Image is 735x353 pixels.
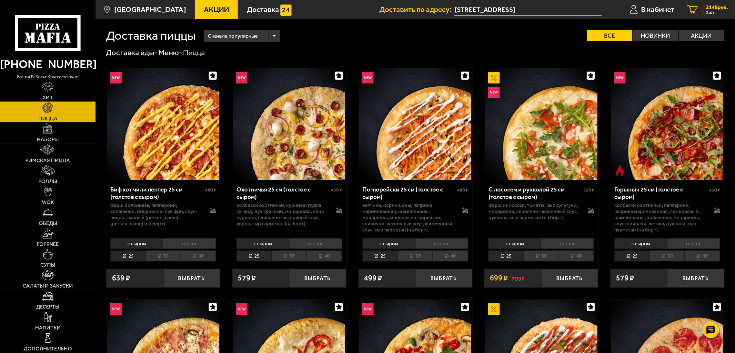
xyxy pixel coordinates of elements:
[615,250,650,261] li: 25
[163,238,216,249] li: тонкое
[43,95,53,100] span: Хит
[247,6,279,14] span: Доставка
[25,158,70,163] span: Римская пицца
[106,48,157,57] a: Доставка еды-
[363,186,456,201] div: По-корейски 25 см (толстое с сыром)
[208,29,258,43] span: Сначала популярные
[706,5,729,10] span: 2148 руб.
[616,274,634,282] span: 579 ₽
[110,72,122,83] img: Новинка
[233,68,346,181] img: Охотничья 25 см (толстое с сыром)
[633,30,678,41] label: Новинки
[232,68,346,181] a: НовинкаОхотничья 25 см (толстое с сыром)
[615,238,667,249] li: с сыром
[363,202,455,233] p: ветчина, корнишоны, паприка маринованная, шампиньоны, моцарелла, морковь по-корейски, сливочно-че...
[488,87,500,98] img: Новинка
[237,238,289,249] li: с сыром
[710,187,720,193] span: 430 г
[37,242,59,247] span: Горячее
[236,72,248,83] img: Новинка
[615,202,707,233] p: колбаски Охотничьи, пепперони, паприка маринованная, лук красный, шампиньоны, халапеньо, моцарелл...
[611,68,724,181] img: Горыныч 25 см (толстое с сыром)
[106,30,196,42] h1: Доставка пиццы
[488,186,582,201] div: С лососем и рукколой 25 см (толстое с сыром)
[379,6,455,14] span: Доставить по адресу:
[667,238,720,249] li: тонкое
[650,250,685,261] li: 30
[488,72,500,83] img: Акционный
[433,250,468,261] li: 40
[331,187,342,193] span: 430 г
[205,187,216,193] span: 480 г
[181,250,216,261] li: 40
[23,283,73,289] span: Салаты и закуски
[39,221,57,226] span: Обеды
[272,250,307,261] li: 30
[667,269,724,288] button: Выбрать
[362,72,374,83] img: Новинка
[112,274,130,282] span: 639 ₽
[559,250,594,261] li: 40
[685,250,720,261] li: 40
[524,250,559,261] li: 30
[110,238,163,249] li: с сыром
[455,4,602,16] input: Ваш адрес доставки
[485,68,598,181] img: С лососем и рукколой 25 см (толстое с сыром)
[398,250,433,261] li: 30
[307,250,342,261] li: 40
[359,68,471,181] img: По-корейски 25 см (толстое с сыром)
[107,68,219,181] img: Биф хот чили пеппер 25 см (толстое с сыром)
[415,238,468,249] li: тонкое
[237,202,328,227] p: колбаски охотничьи, куриная грудка су-вид, лук красный, моцарелла, яйцо куриное, сливочно-чесночн...
[362,303,374,315] img: Новинка
[484,68,598,181] a: АкционныйНовинкаС лососем и рукколой 25 см (толстое с сыром)
[37,137,59,142] span: Наборы
[289,269,346,288] button: Выбрать
[24,346,72,351] span: Дополнительно
[364,274,382,282] span: 499 ₽
[110,202,202,227] p: фарш болоньезе, пепперони, халапеньо, моцарелла, лук фри, соус-пицца, сырный [PERSON_NAME], [PERS...
[541,269,599,288] button: Выбрать
[587,30,632,41] label: Все
[614,72,626,83] img: Новинка
[289,238,342,249] li: тонкое
[583,187,594,193] span: 520 г
[614,165,626,177] img: Острое блюдо
[541,238,594,249] li: тонкое
[35,325,61,330] span: Напитки
[163,269,220,288] button: Выбрать
[237,250,272,261] li: 25
[236,303,248,315] img: Новинка
[512,274,525,282] s: 799 ₽
[110,250,146,261] li: 25
[38,116,57,121] span: Пицца
[158,48,182,57] a: Меню-
[415,269,472,288] button: Выбрать
[615,186,708,201] div: Горыныч 25 см (толстое с сыром)
[115,6,186,14] span: [GEOGRAPHIC_DATA]
[490,274,508,282] span: 699 ₽
[183,48,205,58] div: Пицца
[110,303,122,315] img: Новинка
[488,238,541,249] li: с сыром
[706,10,729,15] span: 2 шт.
[363,238,415,249] li: с сыром
[146,250,181,261] li: 30
[110,186,204,201] div: Биф хот чили пеппер 25 см (толстое с сыром)
[488,303,500,315] img: Акционный
[610,68,724,181] a: НовинкаОстрое блюдоГорыныч 25 см (толстое с сыром)
[641,6,675,14] span: В кабинет
[40,262,55,268] span: Супы
[488,250,524,261] li: 25
[679,30,724,41] label: Акции
[106,68,220,181] a: НовинкаБиф хот чили пеппер 25 см (толстое с сыром)
[38,179,57,184] span: Роллы
[238,274,256,282] span: 579 ₽
[237,186,330,201] div: Охотничья 25 см (толстое с сыром)
[204,6,229,14] span: Акции
[42,200,54,205] span: WOK
[363,250,398,261] li: 25
[458,187,468,193] span: 480 г
[358,68,472,181] a: НовинкаПо-корейски 25 см (толстое с сыром)
[36,304,59,309] span: Десерты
